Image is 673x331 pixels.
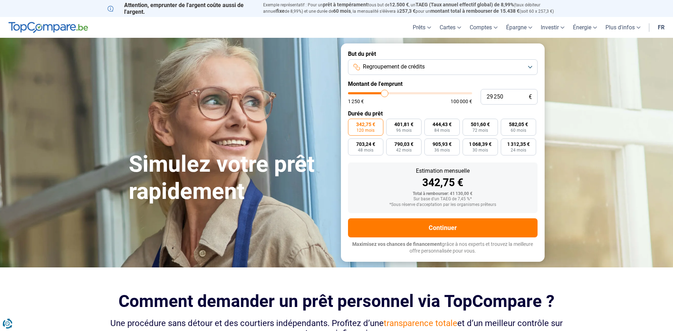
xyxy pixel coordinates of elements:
[348,241,538,255] p: grâce à nos experts et trouvez la meilleure offre personnalisée pour vous.
[354,177,532,188] div: 342,75 €
[509,122,528,127] span: 582,05 €
[348,110,538,117] label: Durée du prêt
[356,142,375,147] span: 703,24 €
[333,8,351,14] span: 60 mois
[354,191,532,196] div: Total à rembourser: 41 130,00 €
[263,2,566,14] p: Exemple représentatif : Pour un tous but de , un (taux débiteur annuel de 8,99%) et une durée de ...
[108,2,255,15] p: Attention, emprunter de l'argent coûte aussi de l'argent.
[358,148,373,152] span: 48 mois
[348,51,538,57] label: But du prêt
[108,291,566,311] h2: Comment demander un prêt personnel via TopCompare ?
[507,142,530,147] span: 1 312,35 €
[389,2,409,7] span: 12.500 €
[348,81,538,87] label: Montant de l'emprunt
[433,122,452,127] span: 444,43 €
[396,128,412,132] span: 96 mois
[408,17,435,38] a: Prêts
[471,122,490,127] span: 501,60 €
[502,17,536,38] a: Épargne
[435,17,465,38] a: Cartes
[8,22,88,33] img: TopCompare
[352,241,442,247] span: Maximisez vos chances de financement
[511,128,526,132] span: 60 mois
[529,94,532,100] span: €
[451,99,472,104] span: 100 000 €
[323,2,368,7] span: prêt à tempérament
[469,142,492,147] span: 1 068,39 €
[434,128,450,132] span: 84 mois
[472,148,488,152] span: 30 mois
[511,148,526,152] span: 24 mois
[536,17,569,38] a: Investir
[394,122,413,127] span: 401,81 €
[601,17,645,38] a: Plus d'infos
[276,8,285,14] span: fixe
[394,142,413,147] span: 790,03 €
[416,2,514,7] span: TAEG (Taux annuel effectif global) de 8,99%
[354,168,532,174] div: Estimation mensuelle
[399,8,416,14] span: 257,3 €
[348,99,364,104] span: 1 250 €
[129,151,332,205] h1: Simulez votre prêt rapidement
[356,128,375,132] span: 120 mois
[354,202,532,207] div: *Sous réserve d'acceptation par les organismes prêteurs
[348,59,538,75] button: Regroupement de crédits
[569,17,601,38] a: Énergie
[654,17,669,38] a: fr
[356,122,375,127] span: 342,75 €
[396,148,412,152] span: 42 mois
[430,8,520,14] span: montant total à rembourser de 15.438 €
[433,142,452,147] span: 905,93 €
[348,218,538,237] button: Continuer
[363,63,425,71] span: Regroupement de crédits
[465,17,502,38] a: Comptes
[434,148,450,152] span: 36 mois
[354,197,532,202] div: Sur base d'un TAEG de 7,45 %*
[384,318,457,328] span: transparence totale
[472,128,488,132] span: 72 mois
